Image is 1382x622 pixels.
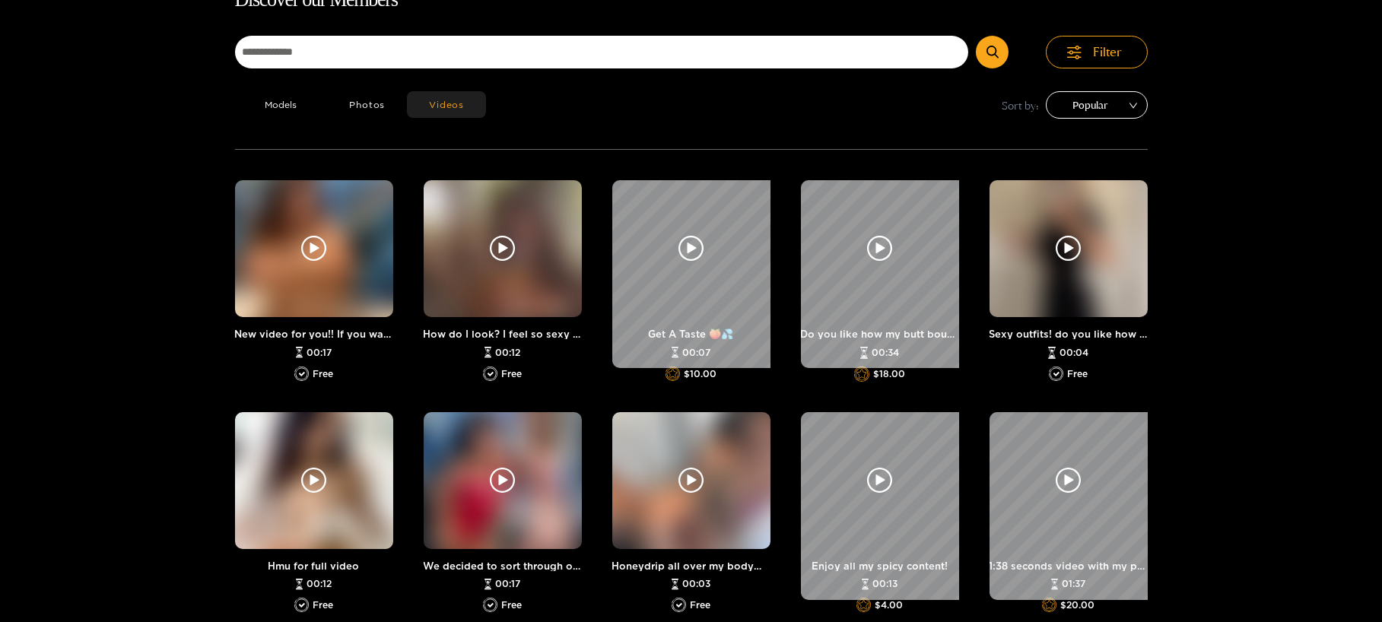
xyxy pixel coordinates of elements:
span: Sort by: [1002,97,1040,114]
div: We decided to sort through our DMs [DATE]… ❤️ [424,560,582,571]
div: 00:12 [235,579,393,591]
div: sort [1046,91,1148,119]
button: Models [235,91,328,118]
div: 00:03 [612,579,770,591]
button: Submit Search [976,36,1009,68]
div: $4.00 [801,598,959,613]
div: $18.00 [801,367,959,382]
div: Free [424,367,582,382]
button: Videos [407,91,486,118]
div: 00:17 [424,579,582,591]
div: Free [235,367,393,382]
div: 00:12 [424,347,582,359]
span: Popular [1057,94,1136,116]
div: 00:04 [990,347,1148,359]
div: $10.00 [612,367,770,382]
div: New video for you!! If you want to see the full vid send me a message 🔥🙈 [235,328,393,339]
div: $20.00 [990,598,1148,613]
div: Free [235,598,393,613]
div: Free [424,598,582,613]
button: Filter [1046,36,1148,68]
span: Filter [1094,43,1123,61]
div: 00:17 [235,347,393,359]
div: How do I look? I feel so sexy 🥰 [424,328,582,339]
div: Honeydrip all over my body🍯💦 [612,560,770,571]
div: Free [612,598,770,613]
button: Photos [328,91,408,118]
div: Hmu for full video [235,560,393,571]
div: Sexy outfits! do you like how I look? 🔥 [990,328,1148,339]
div: Free [990,367,1148,382]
